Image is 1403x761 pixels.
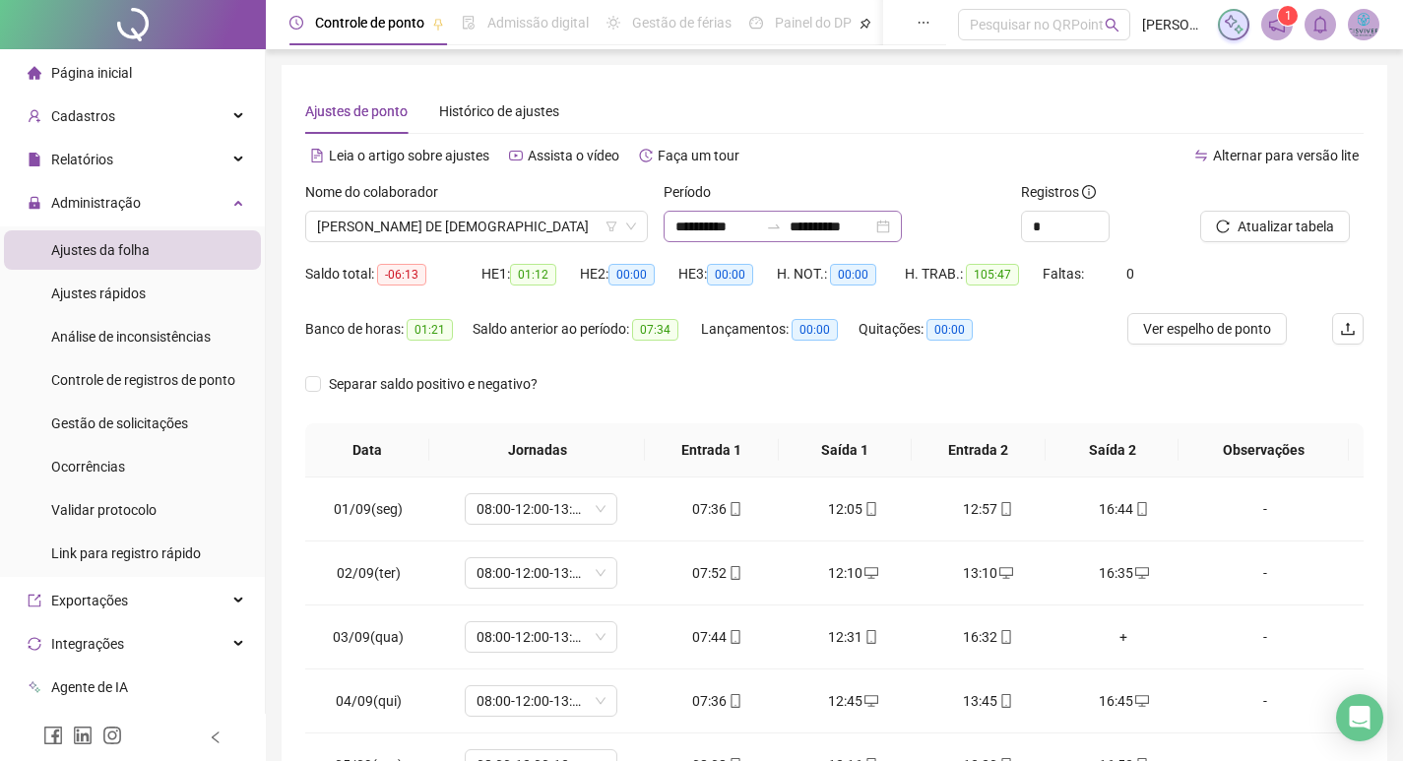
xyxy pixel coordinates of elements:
span: mobile [997,630,1013,644]
span: desktop [1133,566,1149,580]
div: 07:36 [666,690,770,712]
span: file-text [310,149,324,162]
div: - [1207,498,1323,520]
span: mobile [862,630,878,644]
span: 07:34 [632,319,678,341]
span: Validar protocolo [51,502,157,518]
span: Integrações [51,636,124,652]
span: mobile [727,694,742,708]
span: clock-circle [289,16,303,30]
span: reload [1216,220,1230,233]
span: 03/09(qua) [333,629,404,645]
span: Admissão digital [487,15,589,31]
span: ellipsis [917,16,930,30]
div: H. NOT.: [777,263,905,285]
span: Controle de ponto [315,15,424,31]
span: mobile [727,630,742,644]
span: Relatórios [51,152,113,167]
span: mobile [997,694,1013,708]
div: Banco de horas: [305,318,473,341]
th: Entrada 1 [645,423,779,477]
div: 12:45 [800,690,905,712]
div: 13:10 [936,562,1041,584]
div: - [1207,690,1323,712]
span: Página inicial [51,65,132,81]
th: Saída 1 [779,423,913,477]
th: Data [305,423,429,477]
span: bell [1311,16,1329,33]
span: Administração [51,195,141,211]
span: 105:47 [966,264,1019,285]
span: Faltas: [1043,266,1087,282]
div: + [1072,626,1177,648]
span: upload [1340,321,1356,337]
div: 07:44 [666,626,770,648]
span: desktop [997,566,1013,580]
span: history [639,149,653,162]
th: Jornadas [429,423,644,477]
span: desktop [1133,694,1149,708]
span: swap-right [766,219,782,234]
span: notification [1268,16,1286,33]
span: 00:00 [830,264,876,285]
div: 07:52 [666,562,770,584]
span: info-circle [1082,185,1096,199]
span: 00:00 [792,319,838,341]
span: -06:13 [377,264,426,285]
span: 08:00-12:00-13:00-17:00 [477,558,606,588]
div: Open Intercom Messenger [1336,694,1383,741]
div: HE 2: [580,263,678,285]
div: H. TRAB.: [905,263,1043,285]
span: Painel do DP [775,15,852,31]
div: 12:57 [936,498,1041,520]
span: 00:00 [926,319,973,341]
span: Link para registro rápido [51,545,201,561]
span: 04/09(qui) [336,693,402,709]
span: sun [606,16,620,30]
span: 08:00-12:00-13:00-17:00 [477,622,606,652]
span: desktop [862,566,878,580]
span: left [209,730,223,744]
span: Registros [1021,181,1096,203]
span: MOISES OLIVEIRA DE JESUS [317,212,636,241]
span: Histórico de ajustes [439,103,559,119]
span: home [28,66,41,80]
div: 16:45 [1072,690,1177,712]
span: 00:00 [707,264,753,285]
th: Saída 2 [1046,423,1180,477]
span: 1 [1285,9,1292,23]
img: 46554 [1349,10,1378,39]
span: to [766,219,782,234]
span: Exportações [51,593,128,608]
span: Ocorrências [51,459,125,475]
span: Leia o artigo sobre ajustes [329,148,489,163]
span: [PERSON_NAME] [1142,14,1206,35]
div: 12:31 [800,626,905,648]
span: Ver espelho de ponto [1143,318,1271,340]
span: 02/09(ter) [337,565,401,581]
span: swap [1194,149,1208,162]
span: 01:21 [407,319,453,341]
span: down [625,221,637,232]
span: export [28,594,41,607]
span: Agente de IA [51,679,128,695]
div: 16:44 [1072,498,1177,520]
span: user-add [28,109,41,123]
span: mobile [727,566,742,580]
div: 12:10 [800,562,905,584]
div: 13:45 [936,690,1041,712]
span: Análise de inconsistências [51,329,211,345]
span: file-done [462,16,476,30]
div: Saldo total: [305,263,481,285]
span: Controle de registros de ponto [51,372,235,388]
span: Ajustes da folha [51,242,150,258]
span: Assista o vídeo [528,148,619,163]
span: lock [28,196,41,210]
span: 00:00 [608,264,655,285]
span: instagram [102,726,122,745]
span: 01:12 [510,264,556,285]
span: mobile [727,502,742,516]
span: pushpin [860,18,871,30]
label: Período [664,181,724,203]
span: 01/09(seg) [334,501,403,517]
